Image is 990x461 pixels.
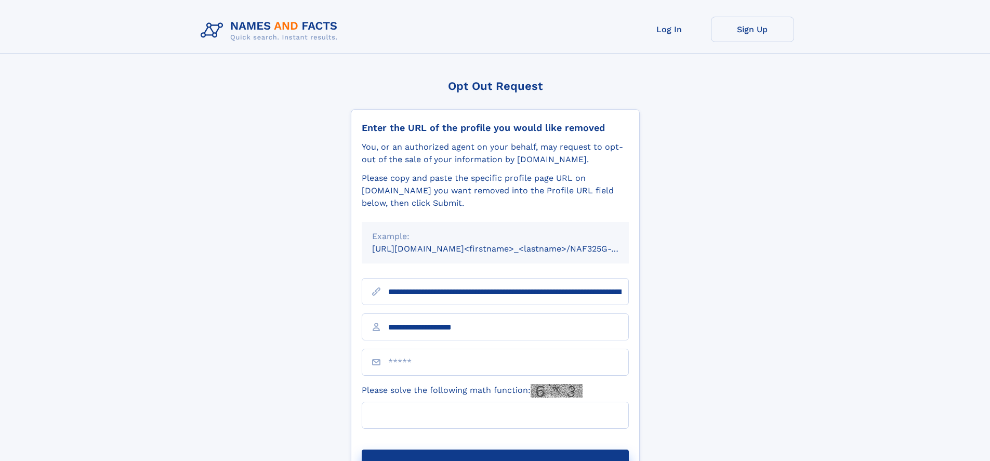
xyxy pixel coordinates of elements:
[196,17,346,45] img: Logo Names and Facts
[351,80,640,93] div: Opt Out Request
[711,17,794,42] a: Sign Up
[362,384,583,398] label: Please solve the following math function:
[628,17,711,42] a: Log In
[362,122,629,134] div: Enter the URL of the profile you would like removed
[372,230,618,243] div: Example:
[362,141,629,166] div: You, or an authorized agent on your behalf, may request to opt-out of the sale of your informatio...
[362,172,629,209] div: Please copy and paste the specific profile page URL on [DOMAIN_NAME] you want removed into the Pr...
[372,244,649,254] small: [URL][DOMAIN_NAME]<firstname>_<lastname>/NAF325G-xxxxxxxx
